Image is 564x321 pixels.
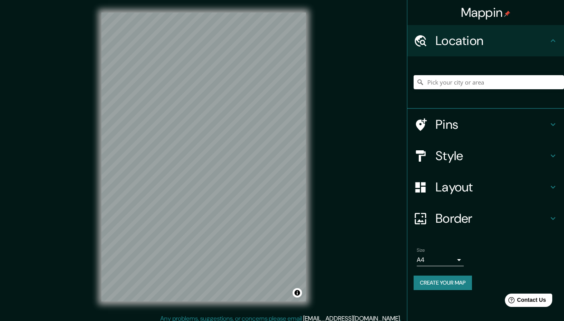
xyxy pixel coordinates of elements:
[494,290,555,312] iframe: Help widget launcher
[101,13,306,301] canvas: Map
[504,11,510,17] img: pin-icon.png
[414,75,564,89] input: Pick your city or area
[407,25,564,56] div: Location
[417,254,464,266] div: A4
[407,109,564,140] div: Pins
[417,247,425,254] label: Size
[407,203,564,234] div: Border
[407,140,564,171] div: Style
[436,179,548,195] h4: Layout
[293,288,302,298] button: Toggle attribution
[436,211,548,226] h4: Border
[436,148,548,164] h4: Style
[436,33,548,49] h4: Location
[436,117,548,132] h4: Pins
[414,276,472,290] button: Create your map
[407,171,564,203] div: Layout
[461,5,511,20] h4: Mappin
